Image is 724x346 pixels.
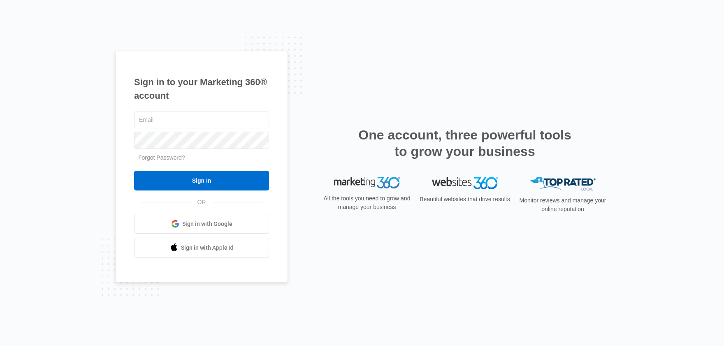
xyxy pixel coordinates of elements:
span: Sign in with Google [182,220,232,228]
span: OR [192,198,212,207]
a: Sign in with Apple Id [134,238,269,258]
p: Monitor reviews and manage your online reputation [517,196,609,214]
img: Top Rated Local [530,177,596,190]
a: Forgot Password? [138,154,185,161]
span: Sign in with Apple Id [181,244,234,252]
input: Email [134,111,269,128]
p: All the tools you need to grow and manage your business [321,194,413,211]
h1: Sign in to your Marketing 360® account [134,75,269,102]
img: Websites 360 [432,177,498,189]
p: Beautiful websites that drive results [419,195,511,204]
input: Sign In [134,171,269,190]
img: Marketing 360 [334,177,400,188]
h2: One account, three powerful tools to grow your business [356,127,574,160]
a: Sign in with Google [134,214,269,234]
